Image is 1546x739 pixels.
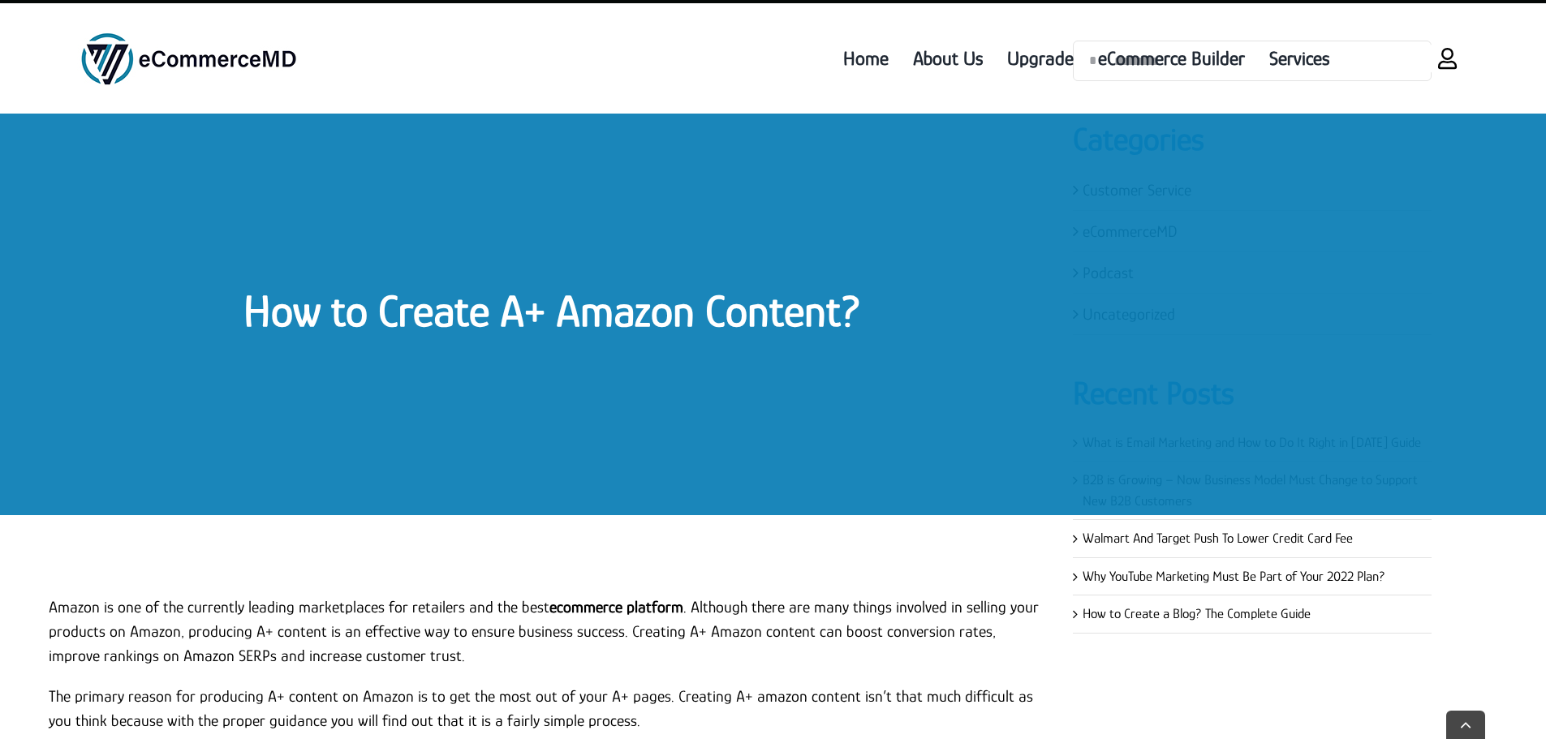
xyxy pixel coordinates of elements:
[913,44,983,73] span: About Us
[1083,531,1353,546] a: Walmart And Target Push To Lower Credit Card Fee
[1269,44,1329,73] span: Services
[77,31,300,49] a: ecommercemd logo
[901,19,995,97] a: About Us
[1083,606,1311,621] a: How to Create a Blog? The Complete Guide
[843,44,889,73] span: Home
[49,684,1049,733] p: The primary reason for producing A+ content on Amazon is to get the most out of your A+ pages. Cr...
[1257,19,1341,97] a: Services
[831,19,901,97] a: Home
[243,286,861,336] a: How to Create A+ Amazon Content?
[77,32,300,86] img: ecommercemd logo
[49,595,1049,668] p: Amazon is one of the currently leading marketplaces for retailers and the best . Although there a...
[1086,19,1257,97] a: eCommerce Builder
[1083,569,1385,584] a: Why YouTube Marketing Must Be Part of Your 2022 Plan?
[995,19,1086,97] a: Upgrade
[1445,638,1546,715] iframe: chat widget
[1098,44,1245,73] span: eCommerce Builder
[549,598,683,616] a: ecommerce platform
[367,19,1341,97] nav: Menu
[1007,44,1074,73] span: Upgrade
[1426,37,1469,80] a: Link to https://www.ecommercemd.com/login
